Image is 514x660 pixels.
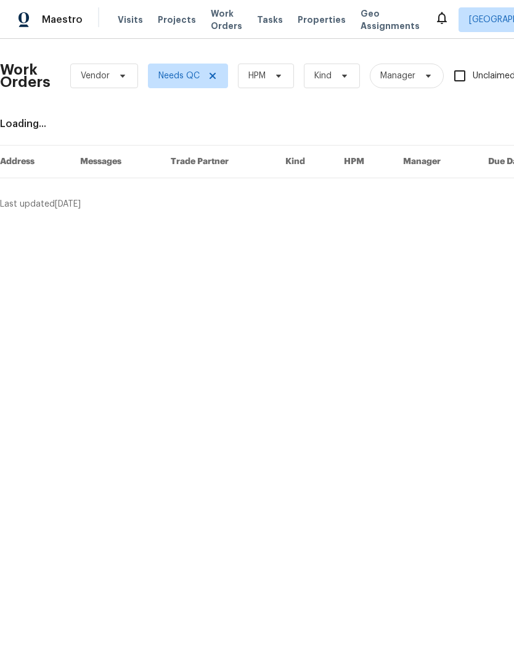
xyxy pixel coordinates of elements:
th: Messages [70,146,161,178]
th: Kind [275,146,334,178]
span: Maestro [42,14,83,26]
span: [DATE] [55,200,81,208]
span: Properties [298,14,346,26]
span: Kind [314,70,332,82]
span: Manager [380,70,415,82]
th: HPM [334,146,393,178]
th: Manager [393,146,478,178]
span: Needs QC [158,70,200,82]
span: Projects [158,14,196,26]
span: HPM [248,70,266,82]
span: Vendor [81,70,110,82]
th: Trade Partner [161,146,276,178]
span: Visits [118,14,143,26]
span: Geo Assignments [361,7,420,32]
span: Tasks [257,15,283,24]
span: Work Orders [211,7,242,32]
